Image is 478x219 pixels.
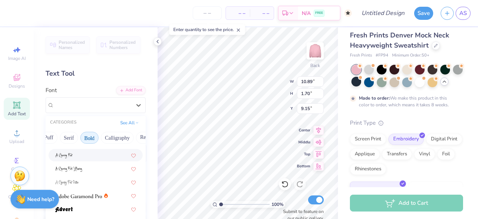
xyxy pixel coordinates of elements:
div: Enter quantity to see the price. [169,24,245,35]
span: Fresh Prints [350,52,372,59]
button: Bold [80,132,99,144]
button: Puff [40,132,58,144]
div: Rhinestones [350,164,386,175]
button: Calligraphy [101,132,134,144]
div: Back [310,62,320,69]
span: Designs [9,83,25,89]
span: 100 % [271,201,283,208]
span: – – [254,9,269,17]
div: We make this product in this color to order, which means it takes 8 weeks. [359,95,451,108]
div: Add Font [116,86,146,95]
span: Bottom [297,164,310,169]
img: A Charming Font Outline [55,180,78,185]
span: Clipart & logos [4,194,30,206]
img: A Charming Font [55,153,73,158]
span: Minimum Order: 50 + [392,52,429,59]
div: Applique [350,149,380,160]
img: Back [308,43,323,58]
span: Greek [11,166,23,172]
div: Foil [437,149,455,160]
button: Save [414,7,433,20]
div: Screen Print [350,134,386,145]
span: Middle [297,140,310,145]
span: Standard [353,185,373,193]
button: Serif [60,132,78,144]
div: CATEGORIES [50,119,77,126]
div: Transfers [382,149,412,160]
span: N/A [302,9,311,17]
div: Vinyl [414,149,435,160]
a: AS [456,7,471,20]
span: Personalized Numbers [109,40,136,50]
strong: Made to order: [359,95,390,101]
strong: Need help? [27,196,54,203]
button: Retro [136,132,156,144]
span: Fresh Prints Denver Mock Neck Heavyweight Sweatshirt [350,31,449,50]
div: Digital Print [426,134,462,145]
span: Upload [9,139,24,145]
span: Image AI [8,55,26,61]
img: Advert [55,207,73,212]
label: Font [46,86,57,95]
div: Print Type [350,119,463,127]
span: 3D Puff [412,185,428,193]
span: Center [297,128,310,133]
span: Top [297,152,310,157]
img: A Charming Font Leftleaning [55,167,82,172]
span: – – [230,9,245,17]
div: Embroidery [388,134,424,145]
span: AS [459,9,467,18]
button: See All [118,119,141,127]
span: FREE [315,10,323,16]
input: – – [193,6,222,20]
input: Untitled Design [356,6,410,21]
span: # FP94 [376,52,388,59]
span: Add Text [8,111,26,117]
div: Text Tool [46,69,146,79]
img: Adobe Garamond Pro [55,194,102,199]
span: Personalized Names [59,40,85,50]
